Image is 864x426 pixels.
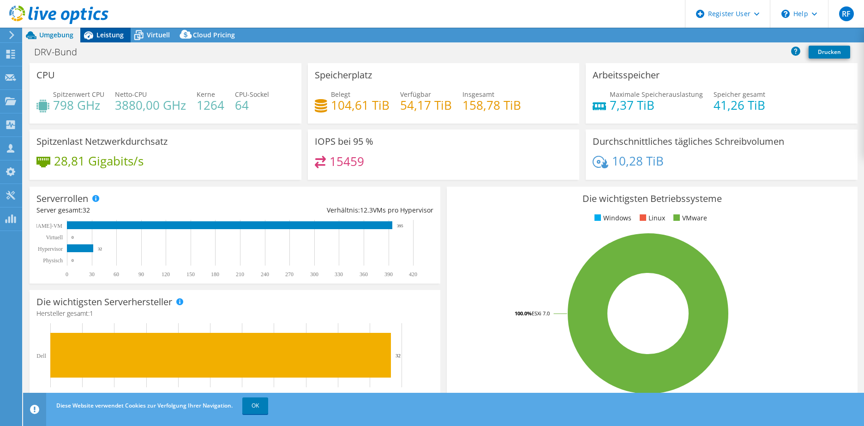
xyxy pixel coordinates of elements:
text: Dell [36,353,46,359]
h4: 3880,00 GHz [115,100,186,110]
h1: DRV-Bund [30,47,91,57]
div: Verhältnis: VMs pro Hypervisor [235,205,433,215]
span: CPU-Sockel [235,90,269,99]
div: Server gesamt: [36,205,235,215]
span: Netto-CPU [115,90,147,99]
text: 150 [186,271,195,278]
text: 90 [138,271,144,278]
text: 420 [409,271,417,278]
text: 390 [384,271,393,278]
a: OK [242,397,268,414]
text: 300 [310,271,318,278]
li: Windows [592,213,631,223]
text: Physisch [43,257,63,264]
text: 32 [396,353,401,358]
span: Cloud Pricing [193,30,235,39]
h4: 10,28 TiB [612,156,664,166]
span: Kerne [197,90,215,99]
text: 60 [114,271,119,278]
text: 210 [236,271,244,278]
h4: 1264 [197,100,224,110]
a: Drucken [809,46,850,59]
span: Leistung [96,30,124,39]
text: 270 [285,271,294,278]
h3: Die wichtigsten Serverhersteller [36,297,172,307]
h4: 158,78 TiB [462,100,521,110]
text: Virtuell [46,234,63,241]
h4: 41,26 TiB [714,100,765,110]
text: 180 [211,271,219,278]
h3: Serverrollen [36,194,88,204]
span: Virtuell [147,30,170,39]
h4: 104,61 TiB [331,100,390,110]
h3: Durchschnittliches tägliches Schreibvolumen [593,136,784,147]
text: 0 [72,258,74,263]
h4: 54,17 TiB [400,100,452,110]
text: 0 [66,271,68,278]
tspan: 100.0% [515,310,532,317]
svg: \n [781,10,790,18]
span: Belegt [331,90,350,99]
text: 330 [335,271,343,278]
span: Verfügbar [400,90,431,99]
span: Maximale Speicherauslastung [610,90,703,99]
h4: Hersteller gesamt: [36,308,433,319]
span: 12.3 [360,206,373,214]
text: 395 [397,224,403,228]
h4: 64 [235,100,269,110]
span: Speicher gesamt [714,90,765,99]
span: Spitzenwert CPU [53,90,104,99]
text: 30 [89,271,95,278]
li: Linux [637,213,665,223]
text: Hypervisor [38,246,63,252]
tspan: ESXi 7.0 [532,310,550,317]
text: 240 [261,271,269,278]
span: 1 [90,309,93,318]
span: Diese Website verwendet Cookies zur Verfolgung Ihrer Navigation. [56,402,233,409]
h3: CPU [36,70,55,80]
span: 32 [83,206,90,214]
text: 0 [72,235,74,240]
h3: Speicherplatz [315,70,372,80]
h3: Die wichtigsten Betriebssysteme [454,194,851,204]
h3: Arbeitsspeicher [593,70,660,80]
span: Umgebung [39,30,73,39]
text: 32 [98,247,102,251]
h4: 798 GHz [53,100,104,110]
span: RF [839,6,854,21]
text: 120 [162,271,170,278]
h4: 15459 [330,156,364,166]
li: VMware [671,213,707,223]
text: 360 [360,271,368,278]
h3: Spitzenlast Netzwerkdurchsatz [36,136,168,147]
span: Insgesamt [462,90,494,99]
h4: 7,37 TiB [610,100,703,110]
h3: IOPS bei 95 % [315,136,373,147]
h4: 28,81 Gigabits/s [54,156,144,166]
